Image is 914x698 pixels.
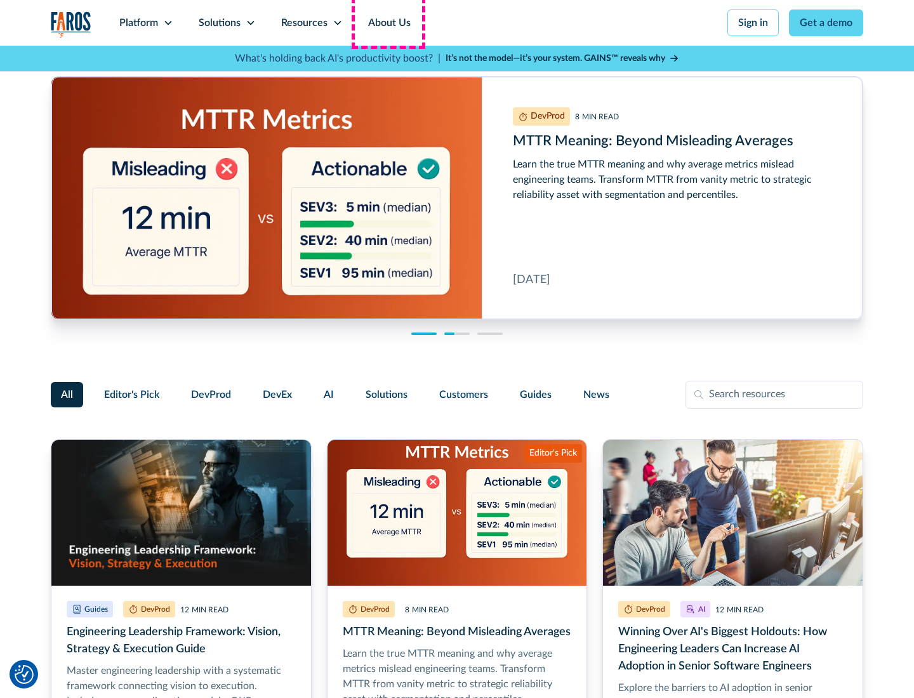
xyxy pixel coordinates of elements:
[15,665,34,684] button: Cookie Settings
[583,387,609,402] span: News
[328,440,587,586] img: Illustration of misleading vs. actionable MTTR metrics
[281,15,328,30] div: Resources
[439,387,488,402] span: Customers
[119,15,158,30] div: Platform
[104,387,159,402] span: Editor's Pick
[51,11,91,37] img: Logo of the analytics and reporting company Faros.
[263,387,292,402] span: DevEx
[235,51,440,66] p: What's holding back AI's productivity boost? |
[51,77,863,319] div: cms-link
[51,440,311,586] img: Realistic image of an engineering leader at work
[520,387,552,402] span: Guides
[324,387,334,402] span: AI
[51,11,91,37] a: home
[15,665,34,684] img: Revisit consent button
[685,381,863,409] input: Search resources
[51,77,863,319] a: MTTR Meaning: Beyond Misleading Averages
[366,387,407,402] span: Solutions
[51,381,863,409] form: Filter Form
[191,387,231,402] span: DevProd
[51,77,482,364] img: Illustration of misleading vs. actionable MTTR metrics
[61,387,73,402] span: All
[603,440,863,586] img: two male senior software developers looking at computer screens in a busy office
[727,10,779,36] a: Sign in
[199,15,241,30] div: Solutions
[446,52,679,65] a: It’s not the model—it’s your system. GAINS™ reveals why
[446,54,665,63] strong: It’s not the model—it’s your system. GAINS™ reveals why
[789,10,863,36] a: Get a demo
